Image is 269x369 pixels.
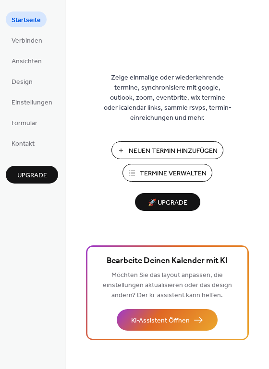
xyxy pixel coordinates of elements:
span: Ansichten [12,57,42,67]
button: Neuen Termin Hinzufügen [111,141,223,159]
span: Design [12,77,33,87]
span: 🚀 Upgrade [141,196,195,209]
a: Formular [6,115,43,130]
span: Formular [12,118,37,128]
a: Einstellungen [6,94,58,110]
span: Einstellungen [12,98,52,108]
span: Upgrade [17,171,47,181]
a: Verbinden [6,32,48,48]
span: Startseite [12,15,41,25]
button: KI-Assistent Öffnen [117,309,218,331]
span: Verbinden [12,36,42,46]
button: 🚀 Upgrade [135,193,200,211]
a: Startseite [6,12,47,27]
a: Design [6,73,38,89]
span: Termine Verwalten [140,169,207,179]
span: Möchten Sie das layout anpassen, die einstellungen aktualisieren oder das design ändern? Der ki-a... [103,269,232,302]
span: Bearbeite Deinen Kalender mit KI [107,254,228,268]
a: Kontakt [6,135,40,151]
a: Ansichten [6,53,48,69]
button: Termine Verwalten [122,164,212,182]
span: Zeige einmalige oder wiederkehrende termine, synchronisiere mit google, outlook, zoom, eventbrite... [103,73,232,123]
span: KI-Assistent Öffnen [131,316,190,326]
button: Upgrade [6,166,58,184]
span: Kontakt [12,139,35,149]
span: Neuen Termin Hinzufügen [129,146,218,156]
